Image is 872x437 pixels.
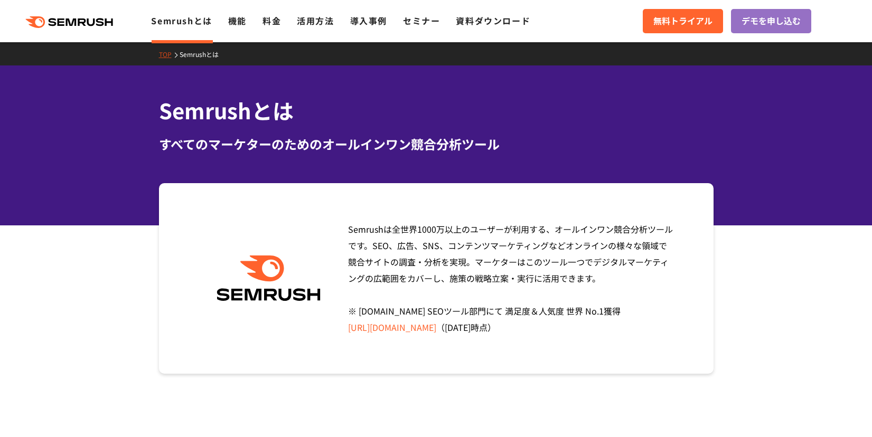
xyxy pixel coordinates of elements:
a: セミナー [403,14,440,27]
h1: Semrushとは [159,95,714,126]
a: 資料ダウンロード [456,14,530,27]
a: 導入事例 [350,14,387,27]
span: Semrushは全世界1000万以上のユーザーが利用する、オールインワン競合分析ツールです。SEO、広告、SNS、コンテンツマーケティングなどオンラインの様々な領域で競合サイトの調査・分析を実現... [348,223,673,334]
a: 無料トライアル [643,9,723,33]
a: 活用方法 [297,14,334,27]
a: Semrushとは [180,50,227,59]
a: 機能 [228,14,247,27]
a: Semrushとは [151,14,212,27]
a: TOP [159,50,180,59]
img: Semrush [211,255,326,301]
span: デモを申し込む [742,14,801,28]
div: すべてのマーケターのためのオールインワン競合分析ツール [159,135,714,154]
a: 料金 [262,14,281,27]
span: 無料トライアル [653,14,712,28]
a: デモを申し込む [731,9,811,33]
a: [URL][DOMAIN_NAME] [348,321,436,334]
